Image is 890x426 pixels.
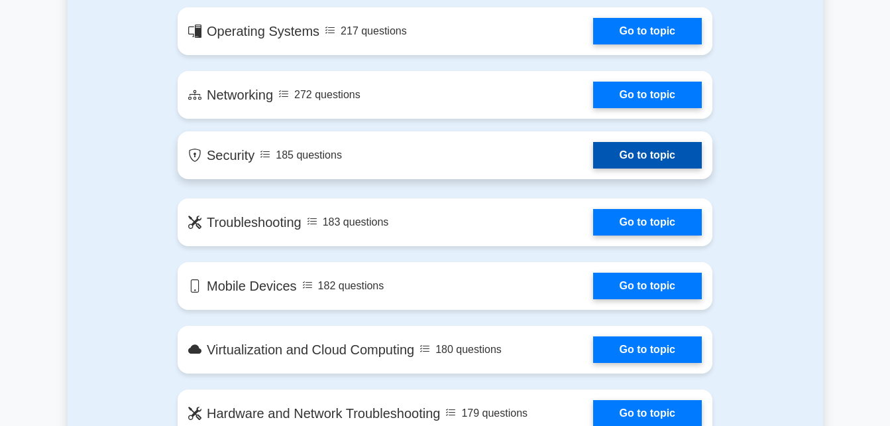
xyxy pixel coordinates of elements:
a: Go to topic [593,209,702,236]
a: Go to topic [593,18,702,44]
a: Go to topic [593,336,702,363]
a: Go to topic [593,142,702,169]
a: Go to topic [593,82,702,108]
a: Go to topic [593,273,702,299]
